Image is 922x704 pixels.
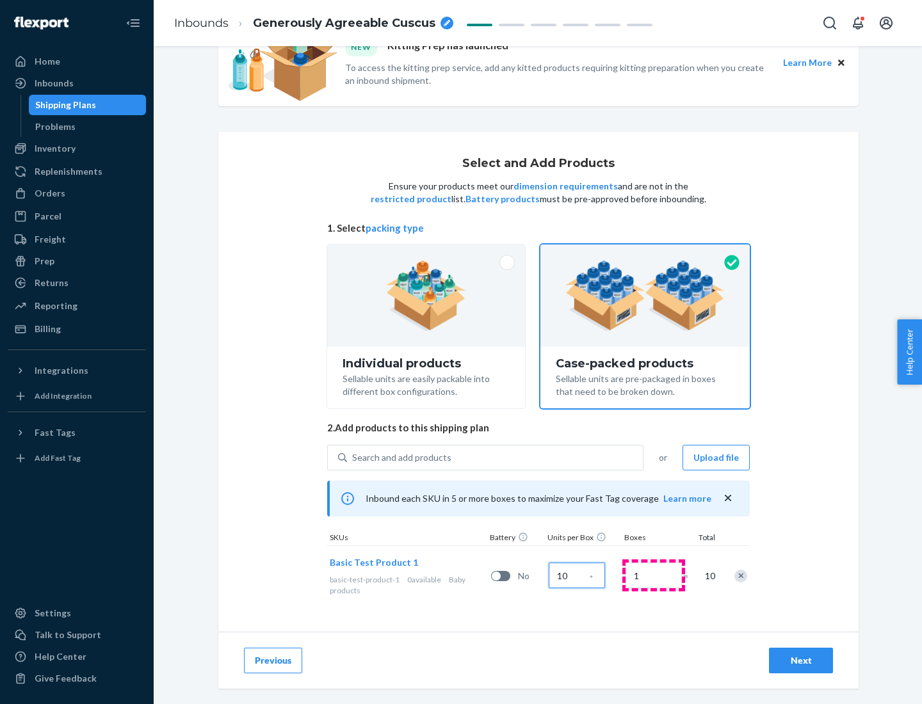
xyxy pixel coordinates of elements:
[8,422,146,443] button: Fast Tags
[8,386,146,406] a: Add Integration
[120,10,146,36] button: Close Navigation
[8,206,146,227] a: Parcel
[8,251,146,271] a: Prep
[35,300,77,312] div: Reporting
[663,492,711,505] button: Learn more
[8,646,146,667] a: Help Center
[8,296,146,316] a: Reporting
[35,120,76,133] div: Problems
[487,532,545,545] div: Battery
[343,370,510,398] div: Sellable units are easily packable into different box configurations.
[366,221,424,235] button: packing type
[556,357,734,370] div: Case-packed products
[330,575,400,584] span: basic-test-product-1
[330,557,418,568] span: Basic Test Product 1
[35,364,88,377] div: Integrations
[702,570,715,582] span: 10
[35,142,76,155] div: Inventory
[834,56,848,70] button: Close
[386,260,466,331] img: individual-pack.facf35554cb0f1810c75b2bd6df2d64e.png
[465,193,540,205] button: Battery products
[35,210,61,223] div: Parcel
[769,648,833,673] button: Next
[783,56,832,70] button: Learn More
[35,77,74,90] div: Inbounds
[369,180,708,205] p: Ensure your products meet our and are not in the list. must be pre-approved before inbounding.
[29,116,147,137] a: Problems
[659,451,667,464] span: or
[327,421,750,435] span: 2. Add products to this shipping plan
[35,276,69,289] div: Returns
[565,260,725,331] img: case-pack.59cecea509d18c883b923b81aeac6d0b.png
[345,38,377,56] div: NEW
[345,61,772,87] p: To access the kitting prep service, add any kitted products requiring kitting preparation when yo...
[330,574,486,596] div: Baby products
[8,73,146,93] a: Inbounds
[817,10,843,36] button: Open Search Box
[35,607,71,620] div: Settings
[174,16,229,30] a: Inbounds
[35,672,97,685] div: Give Feedback
[35,55,60,68] div: Home
[8,183,146,204] a: Orders
[352,451,451,464] div: Search and add products
[327,221,750,235] span: 1. Select
[327,532,487,545] div: SKUs
[683,570,696,582] span: =
[253,15,435,32] span: Generously Agreeable Cuscus
[8,161,146,182] a: Replenishments
[845,10,871,36] button: Open notifications
[35,255,54,268] div: Prep
[387,38,508,56] p: Kitting Prep has launched
[8,360,146,381] button: Integrations
[683,445,750,470] button: Upload file
[29,95,147,115] a: Shipping Plans
[780,654,822,667] div: Next
[8,319,146,339] a: Billing
[8,625,146,645] a: Talk to Support
[327,481,750,516] div: Inbound each SKU in 5 or more boxes to maximize your Fast Tag coverage
[626,563,682,588] input: Number of boxes
[35,323,61,335] div: Billing
[622,532,686,545] div: Boxes
[8,229,146,250] a: Freight
[462,157,615,170] h1: Select and Add Products
[549,563,605,588] input: Case Quantity
[518,570,544,582] span: No
[514,180,618,193] button: dimension requirements
[545,532,622,545] div: Units per Box
[734,570,747,582] div: Remove Item
[873,10,899,36] button: Open account menu
[164,4,464,42] ol: breadcrumbs
[35,233,66,246] div: Freight
[35,452,81,463] div: Add Fast Tag
[35,165,102,178] div: Replenishments
[407,575,441,584] span: 0 available
[8,138,146,159] a: Inventory
[8,51,146,72] a: Home
[14,17,69,29] img: Flexport logo
[8,448,146,468] a: Add Fast Tag
[35,628,101,641] div: Talk to Support
[8,668,146,689] button: Give Feedback
[897,319,922,385] button: Help Center
[330,556,418,569] button: Basic Test Product 1
[686,532,718,545] div: Total
[371,193,451,205] button: restricted product
[722,492,734,505] button: close
[35,390,92,401] div: Add Integration
[244,648,302,673] button: Previous
[35,650,86,663] div: Help Center
[35,99,96,111] div: Shipping Plans
[343,357,510,370] div: Individual products
[35,187,65,200] div: Orders
[556,370,734,398] div: Sellable units are pre-packaged in boxes that need to be broken down.
[8,273,146,293] a: Returns
[8,603,146,623] a: Settings
[35,426,76,439] div: Fast Tags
